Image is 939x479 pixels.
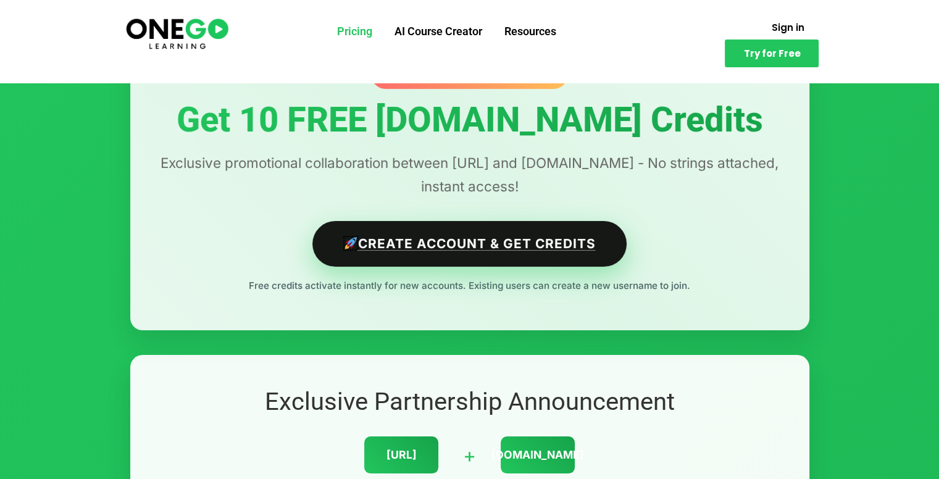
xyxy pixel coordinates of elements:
h1: Get 10 FREE [DOMAIN_NAME] Credits [155,101,785,140]
div: + [463,439,476,471]
span: Try for Free [743,49,800,58]
a: Sign in [756,15,819,40]
a: Try for Free [725,40,819,67]
p: Exclusive promotional collaboration between [URL] and [DOMAIN_NAME] - No strings attached, instan... [155,151,785,198]
a: Pricing [326,15,383,48]
div: [DOMAIN_NAME] [501,436,575,473]
p: Free credits activate instantly for new accounts. Existing users can create a new username to join. [155,278,785,294]
a: Resources [493,15,567,48]
img: 🚀 [344,237,357,250]
h2: Exclusive Partnership Announcement [155,386,785,418]
div: [URL] [364,436,438,473]
a: AI Course Creator [383,15,493,48]
span: Sign in [771,23,804,32]
a: Create Account & Get Credits [312,221,627,266]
